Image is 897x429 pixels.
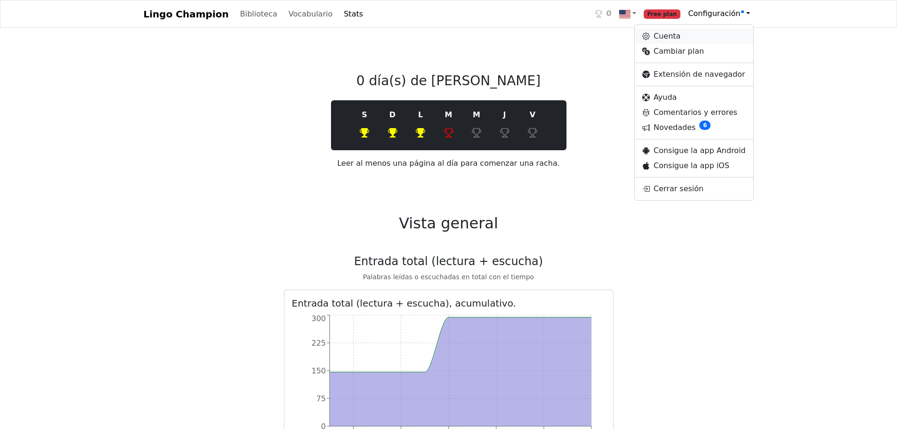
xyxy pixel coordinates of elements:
[699,121,711,130] sup: 6
[284,214,614,232] h2: Vista general
[635,29,753,44] a: Cuenta
[635,181,753,196] a: Cerrar sesión
[284,158,614,192] p: Leer al menos una página al día para comenzar una racha.
[635,105,753,120] a: Comentarios y errores
[389,109,396,121] strong: D
[292,298,606,309] div: Entrada total (lectura + escucha), acumulativo.
[640,4,685,24] a: Free plan
[311,314,326,323] tspan: 300
[635,143,753,158] a: Consigue la app Android
[635,120,753,135] a: Novedades6
[284,255,614,268] h4: Entrada total (lectura + escucha)
[362,109,367,121] strong: S
[284,272,614,282] p: Palabras leídas o escuchadas en total con el tiempo
[635,158,753,173] a: Consigue la app iOS
[418,109,423,121] strong: L
[619,8,630,20] img: us.svg
[311,366,326,375] tspan: 150
[311,338,326,347] tspan: 225
[688,9,744,18] span: Configuración
[316,394,325,403] tspan: 75
[644,9,681,19] span: Free plan
[684,4,753,23] a: Configuración
[530,109,535,121] strong: V
[473,109,480,121] strong: M
[503,109,506,121] strong: J
[144,5,229,24] a: Lingo Champion
[285,5,336,24] a: Vocabulario
[606,8,611,19] span: 0
[236,5,281,24] a: Biblioteca
[284,73,614,89] h3: 0 día(s) de [PERSON_NAME]
[340,5,367,24] a: Stats
[591,4,615,24] a: 0
[635,44,753,59] a: Cambiar plan
[635,90,753,105] a: Ayuda
[445,109,453,121] strong: M
[635,67,753,82] a: Extensión de navegador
